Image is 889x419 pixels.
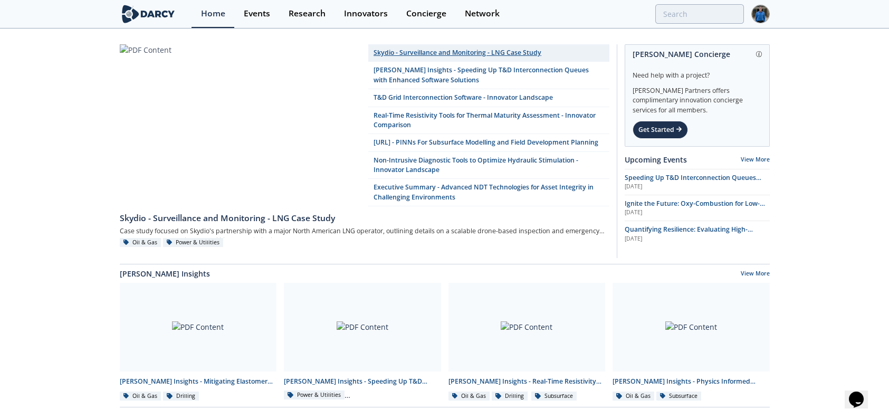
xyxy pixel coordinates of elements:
span: Quantifying Resilience: Evaluating High-Impact, Low-Frequency (HILF) Events [625,225,753,243]
a: Skydio - Surveillance and Monitoring - LNG Case Study [120,206,609,224]
a: Quantifying Resilience: Evaluating High-Impact, Low-Frequency (HILF) Events [DATE] [625,225,770,243]
div: Oil & Gas [120,392,161,401]
a: [PERSON_NAME] Insights [120,268,210,279]
div: Network [465,9,500,18]
div: [PERSON_NAME] Partners offers complimentary innovation concierge services for all members. [633,80,762,115]
a: Ignite the Future: Oxy-Combustion for Low-Carbon Power [DATE] [625,199,770,217]
div: Drilling [492,392,528,401]
div: [PERSON_NAME] Insights - Real-Time Resistivity Tools for Thermal Maturity Assessment in Unconvent... [448,377,606,386]
div: [DATE] [625,235,770,243]
div: Skydio - Surveillance and Monitoring - LNG Case Study [120,212,609,225]
iframe: chat widget [845,377,878,408]
div: [PERSON_NAME] Concierge [633,45,762,63]
a: View More [741,156,770,163]
a: T&D Grid Interconnection Software - Innovator Landscape [368,89,609,107]
div: Oil & Gas [448,392,490,401]
a: Non-Intrusive Diagnostic Tools to Optimize Hydraulic Stimulation - Innovator Landscape [368,152,609,179]
div: Events [244,9,270,18]
a: [URL] - PINNs For Subsurface Modelling and Field Development Planning [368,134,609,151]
a: PDF Content [PERSON_NAME] Insights - Real-Time Resistivity Tools for Thermal Maturity Assessment ... [445,283,609,402]
a: PDF Content [PERSON_NAME] Insights - Physics Informed Neural Networks to Accelerate Subsurface Sc... [609,283,773,402]
div: Oil & Gas [120,238,161,247]
div: Need help with a project? [633,63,762,80]
div: Concierge [406,9,446,18]
div: [DATE] [625,208,770,217]
a: Speeding Up T&D Interconnection Queues with Enhanced Software Solutions [DATE] [625,173,770,191]
img: information.svg [756,51,762,57]
a: Upcoming Events [625,154,687,165]
img: Profile [751,5,770,23]
a: PDF Content [PERSON_NAME] Insights - Speeding Up T&D Interconnection Queues with Enhanced Softwar... [280,283,445,402]
div: Innovators [344,9,388,18]
img: logo-wide.svg [120,5,177,23]
span: Speeding Up T&D Interconnection Queues with Enhanced Software Solutions [625,173,761,192]
a: View More [741,270,770,279]
a: [PERSON_NAME] Insights - Speeding Up T&D Interconnection Queues with Enhanced Software Solutions [368,62,609,89]
div: Subsurface [531,392,577,401]
div: Home [201,9,225,18]
span: Ignite the Future: Oxy-Combustion for Low-Carbon Power [625,199,765,217]
div: Case study focused on Skydio's partnership with a major North American LNG operator, outlining de... [120,224,609,237]
div: [DATE] [625,183,770,191]
div: [PERSON_NAME] Insights - Speeding Up T&D Interconnection Queues with Enhanced Software Solutions [284,377,441,386]
div: Subsurface [656,392,702,401]
div: [PERSON_NAME] Insights - Physics Informed Neural Networks to Accelerate Subsurface Scenario Analysis [613,377,770,386]
a: PDF Content [PERSON_NAME] Insights - Mitigating Elastomer Swelling Issue in Downhole Drilling Mud... [116,283,281,402]
input: Advanced Search [655,4,744,24]
div: Power & Utilities [163,238,224,247]
div: Drilling [163,392,199,401]
a: Executive Summary - Advanced NDT Technologies for Asset Integrity in Challenging Environments [368,179,609,206]
a: Skydio - Surveillance and Monitoring - LNG Case Study [368,44,609,62]
a: Real-Time Resistivity Tools for Thermal Maturity Assessment - Innovator Comparison [368,107,609,135]
div: Power & Utilities [284,391,345,400]
div: [PERSON_NAME] Insights - Mitigating Elastomer Swelling Issue in Downhole Drilling Mud Motors [120,377,277,386]
div: Oil & Gas [613,392,654,401]
div: Research [289,9,326,18]
div: Get Started [633,121,688,139]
